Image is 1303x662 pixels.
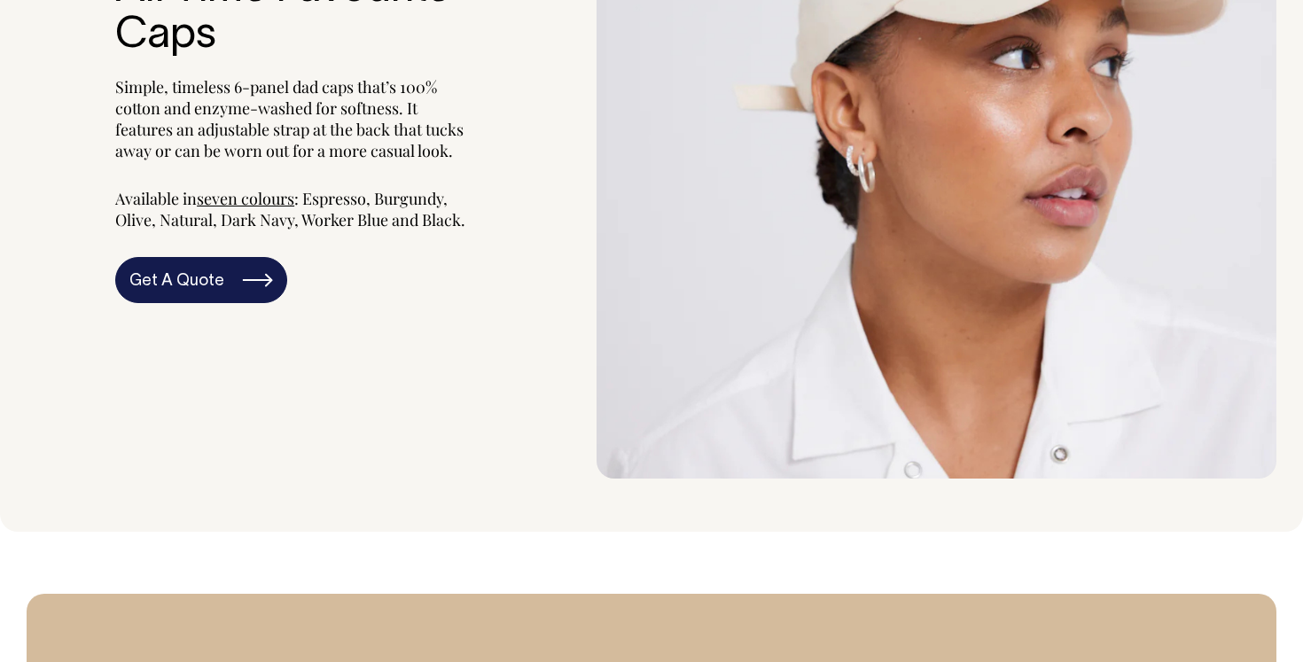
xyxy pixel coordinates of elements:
[115,257,287,303] a: Get A Quote
[115,76,472,161] p: Simple, timeless 6-panel dad caps that’s 100% cotton and enzyme-washed for softness. It features ...
[197,188,294,209] a: seven colours
[115,188,472,230] p: Available in : Espresso, Burgundy, Olive, Natural, Dark Navy, Worker Blue and Black.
